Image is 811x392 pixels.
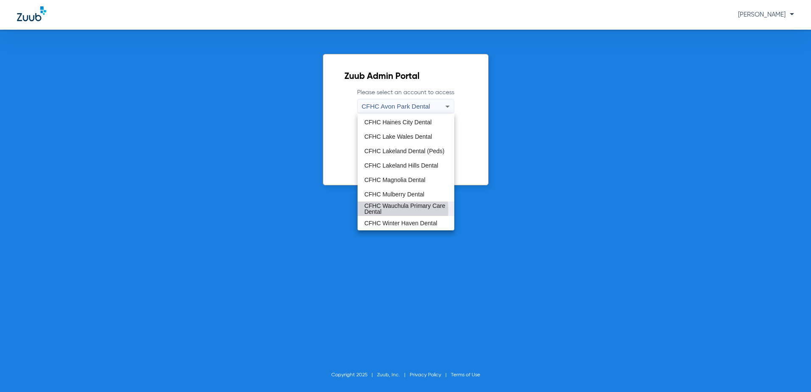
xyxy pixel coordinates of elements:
[364,148,445,154] span: CFHC Lakeland Dental (Peds)
[364,191,425,197] span: CFHC Mulberry Dental
[364,177,425,183] span: CFHC Magnolia Dental
[364,162,438,168] span: CFHC Lakeland Hills Dental
[769,351,811,392] iframe: Chat Widget
[364,134,432,140] span: CFHC Lake Wales Dental
[364,220,437,226] span: CFHC Winter Haven Dental
[364,203,447,215] span: CFHC Wauchula Primary Care Dental
[364,119,432,125] span: CFHC Haines City Dental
